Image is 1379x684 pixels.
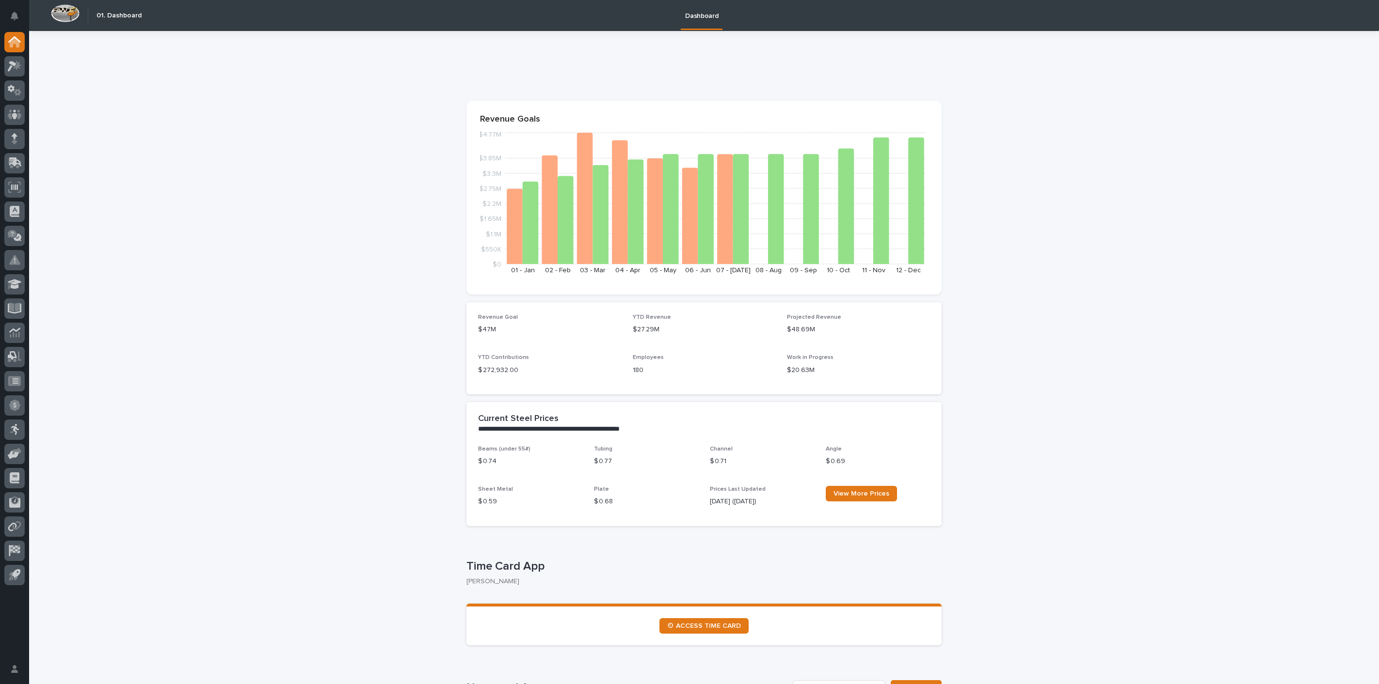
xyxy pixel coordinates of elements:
[511,267,535,274] text: 01 - Jan
[466,577,934,586] p: [PERSON_NAME]
[787,365,930,375] p: $20.63M
[479,186,501,192] tspan: $2.75M
[96,12,142,20] h2: 01. Dashboard
[633,355,664,360] span: Employees
[480,216,501,223] tspan: $1.65M
[480,114,928,125] p: Revenue Goals
[834,490,889,497] span: View More Prices
[633,365,776,375] p: 180
[685,267,711,274] text: 06 - Jun
[594,456,698,466] p: $ 0.77
[478,497,582,507] p: $ 0.59
[594,446,612,452] span: Tubing
[633,325,776,335] p: $27.29M
[478,325,621,335] p: $47M
[580,267,606,274] text: 03 - Mar
[787,314,841,320] span: Projected Revenue
[493,261,501,268] tspan: $0
[466,560,938,574] p: Time Card App
[862,267,885,274] text: 11 - Nov
[716,267,751,274] text: 07 - [DATE]
[478,365,621,375] p: $ 272,932.00
[710,456,814,466] p: $ 0.71
[827,267,850,274] text: 10 - Oct
[479,155,501,162] tspan: $3.85M
[667,622,741,629] span: ⏲ ACCESS TIME CARD
[826,446,842,452] span: Angle
[479,132,501,139] tspan: $4.77M
[787,325,930,335] p: $48.69M
[478,355,529,360] span: YTD Contributions
[482,171,501,177] tspan: $3.3M
[478,456,582,466] p: $ 0.74
[481,246,501,253] tspan: $550K
[710,497,814,507] p: [DATE] ([DATE])
[650,267,676,274] text: 05 - May
[4,6,25,26] button: Notifications
[12,12,25,27] div: Notifications
[826,486,897,501] a: View More Prices
[896,267,921,274] text: 12 - Dec
[545,267,571,274] text: 02 - Feb
[594,486,609,492] span: Plate
[482,201,501,207] tspan: $2.2M
[787,355,834,360] span: Work in Progress
[615,267,641,274] text: 04 - Apr
[659,618,749,634] a: ⏲ ACCESS TIME CARD
[594,497,698,507] p: $ 0.68
[486,231,501,238] tspan: $1.1M
[633,314,671,320] span: YTD Revenue
[51,4,80,22] img: Workspace Logo
[790,267,817,274] text: 09 - Sep
[755,267,782,274] text: 08 - Aug
[478,414,559,424] h2: Current Steel Prices
[826,456,930,466] p: $ 0.69
[710,446,733,452] span: Channel
[478,446,530,452] span: Beams (under 55#)
[478,486,513,492] span: Sheet Metal
[710,486,766,492] span: Prices Last Updated
[478,314,518,320] span: Revenue Goal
